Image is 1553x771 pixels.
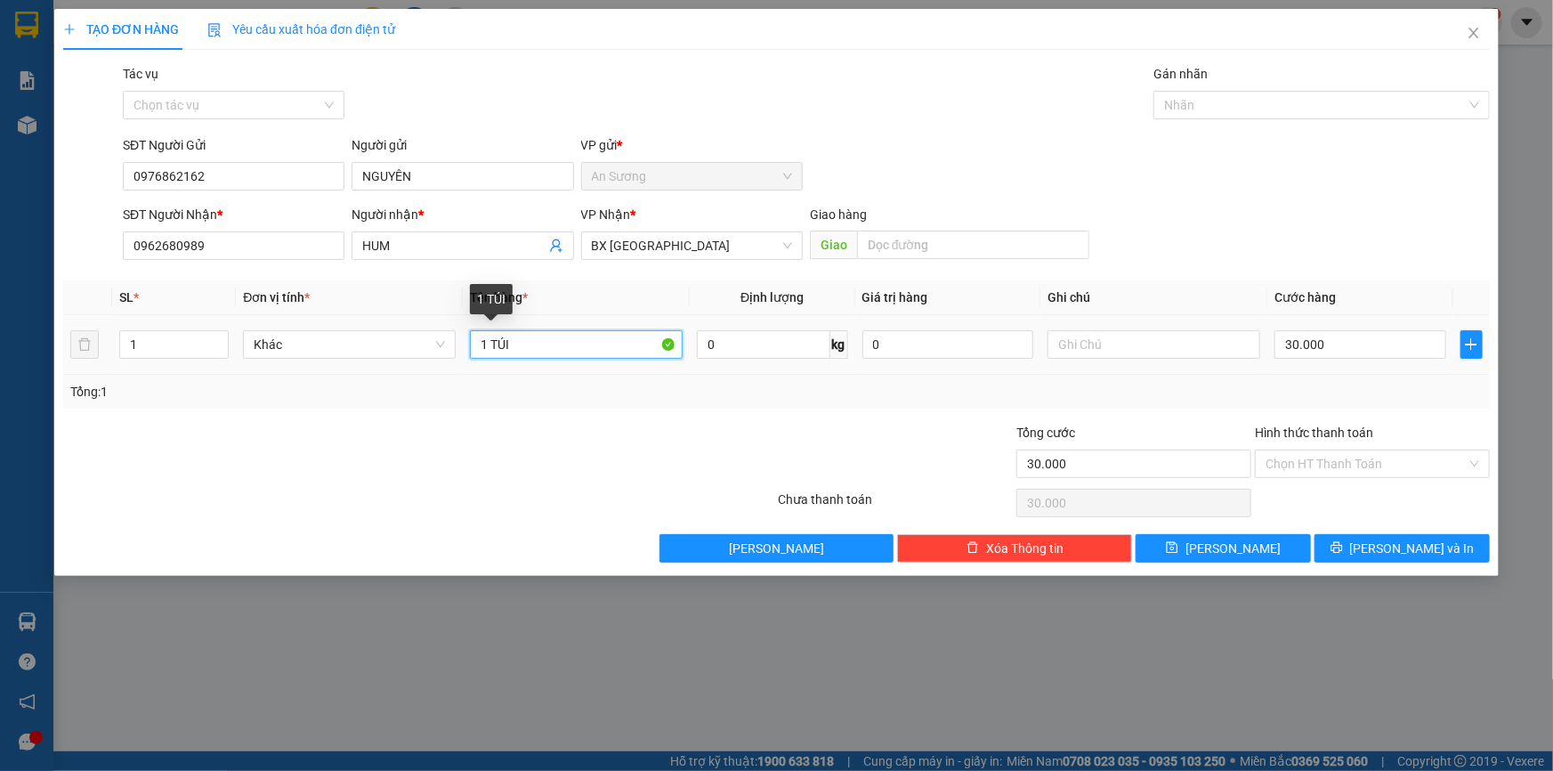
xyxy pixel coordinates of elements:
[1185,539,1281,558] span: [PERSON_NAME]
[1136,534,1311,563] button: save[PERSON_NAME]
[729,539,824,558] span: [PERSON_NAME]
[63,23,76,36] span: plus
[659,534,894,563] button: [PERSON_NAME]
[897,534,1132,563] button: deleteXóa Thông tin
[592,232,792,259] span: BX Tân Châu
[207,22,395,37] span: Yêu cầu xuất hóa đơn điện tử
[243,290,310,304] span: Đơn vị tính
[1461,337,1482,352] span: plus
[1047,330,1260,359] input: Ghi Chú
[1166,541,1178,556] span: save
[70,330,99,359] button: delete
[1467,26,1481,40] span: close
[254,331,445,358] span: Khác
[857,231,1089,259] input: Dọc đường
[470,284,513,314] div: 1 TÚI
[207,23,222,37] img: icon
[777,490,1015,521] div: Chưa thanh toán
[63,22,179,37] span: TẠO ĐƠN HÀNG
[1255,426,1373,440] label: Hình thức thanh toán
[740,290,804,304] span: Định lượng
[1331,541,1343,556] span: printer
[123,135,344,155] div: SĐT Người Gửi
[170,15,213,34] span: Nhận:
[1274,290,1336,304] span: Cước hàng
[862,330,1034,359] input: 0
[123,205,344,224] div: SĐT Người Nhận
[830,330,848,359] span: kg
[810,231,857,259] span: Giao
[810,207,867,222] span: Giao hàng
[967,541,979,556] span: delete
[862,290,928,304] span: Giá trị hàng
[170,77,313,98] div: CHI
[1460,330,1483,359] button: plus
[123,67,158,81] label: Tác vụ
[15,17,43,36] span: Gửi:
[1449,9,1499,59] button: Close
[470,330,683,359] input: VD: Bàn, Ghế
[1350,539,1475,558] span: [PERSON_NAME] và In
[170,98,313,123] div: 0354061907
[986,539,1064,558] span: Xóa Thông tin
[70,382,600,402] div: Tổng: 1
[549,239,563,253] span: user-add
[592,163,792,190] span: An Sương
[581,207,631,222] span: VP Nhận
[1153,67,1208,81] label: Gán nhãn
[352,205,573,224] div: Người nhận
[352,135,573,155] div: Người gửi
[1314,534,1490,563] button: printer[PERSON_NAME] và In
[1016,426,1075,440] span: Tổng cước
[170,15,313,77] div: [PERSON_NAME] (Hàng)
[15,15,158,37] div: An Sương
[119,290,133,304] span: SL
[581,135,803,155] div: VP gửi
[1040,280,1267,315] th: Ghi chú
